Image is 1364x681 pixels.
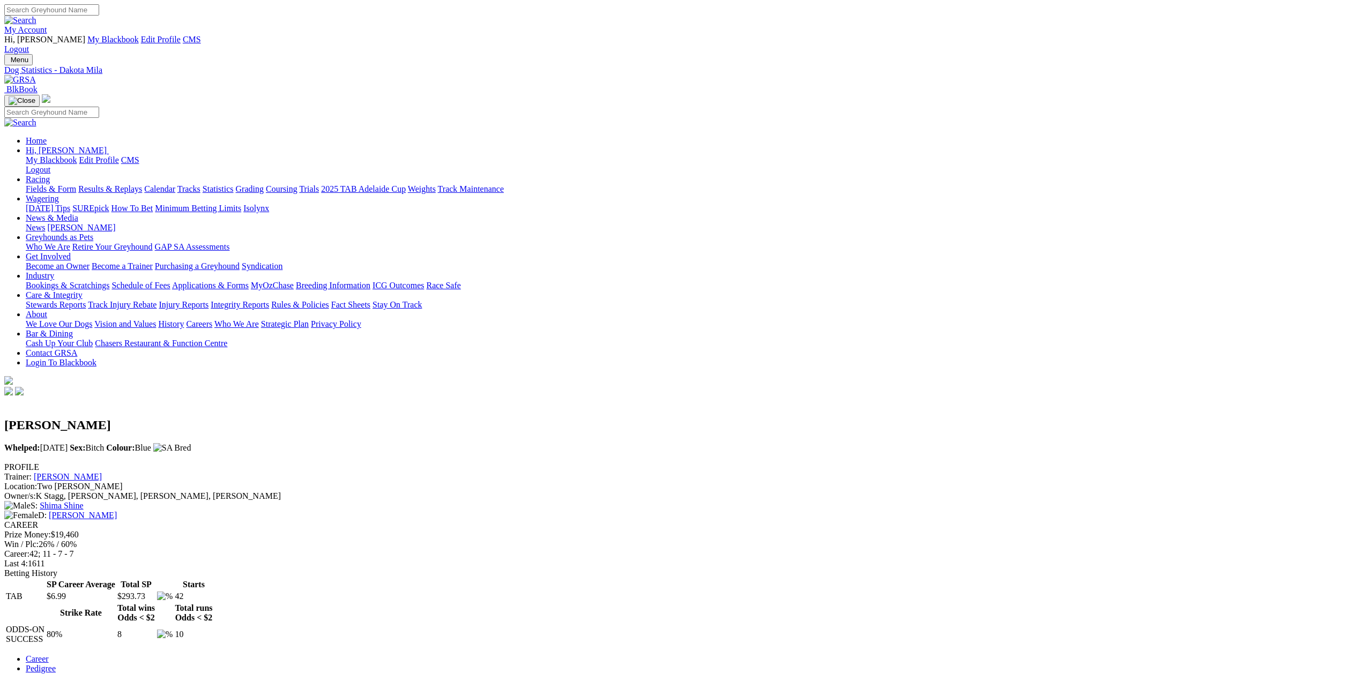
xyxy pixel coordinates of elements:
a: News [26,223,45,232]
div: Hi, [PERSON_NAME] [26,155,1360,175]
a: Retire Your Greyhound [72,242,153,251]
a: Stay On Track [372,300,422,309]
a: Results & Replays [78,184,142,193]
a: Minimum Betting Limits [155,204,241,213]
a: Chasers Restaurant & Function Centre [95,339,227,348]
button: Toggle navigation [4,54,33,65]
img: facebook.svg [4,387,13,395]
a: Weights [408,184,436,193]
a: Syndication [242,261,282,271]
div: 26% / 60% [4,540,1360,549]
a: [PERSON_NAME] [34,472,102,481]
img: Search [4,16,36,25]
a: 2025 TAB Adelaide Cup [321,184,406,193]
a: SUREpick [72,204,109,213]
a: GAP SA Assessments [155,242,230,251]
div: News & Media [26,223,1360,233]
img: Close [9,96,35,105]
a: Edit Profile [79,155,119,164]
a: Career [26,654,49,663]
a: Integrity Reports [211,300,269,309]
td: $6.99 [46,591,116,602]
td: 10 [174,624,213,645]
td: ODDS-ON SUCCESS [5,624,45,645]
th: Total SP [117,579,155,590]
img: % [157,592,173,601]
a: Pedigree [26,664,56,673]
a: Purchasing a Greyhound [155,261,240,271]
a: Cash Up Your Club [26,339,93,348]
img: twitter.svg [15,387,24,395]
th: SP Career Average [46,579,116,590]
b: Sex: [70,443,85,452]
b: Whelped: [4,443,40,452]
a: ICG Outcomes [372,281,424,290]
a: Greyhounds as Pets [26,233,93,242]
a: [PERSON_NAME] [49,511,117,520]
a: About [26,310,47,319]
span: Prize Money: [4,530,51,539]
div: Betting History [4,568,1360,578]
td: $293.73 [117,591,155,602]
div: About [26,319,1360,329]
a: Tracks [177,184,200,193]
a: Rules & Policies [271,300,329,309]
b: Colour: [106,443,135,452]
div: 42; 11 - 7 - 7 [4,549,1360,559]
a: Get Involved [26,252,71,261]
a: [DATE] Tips [26,204,70,213]
img: Female [4,511,38,520]
span: Hi, [PERSON_NAME] [4,35,85,44]
div: Two [PERSON_NAME] [4,482,1360,491]
div: PROFILE [4,462,1360,472]
span: Hi, [PERSON_NAME] [26,146,107,155]
a: BlkBook [4,85,38,94]
div: CAREER [4,520,1360,530]
a: Breeding Information [296,281,370,290]
span: Career: [4,549,29,558]
a: Hi, [PERSON_NAME] [26,146,109,155]
a: Bar & Dining [26,329,73,338]
a: Strategic Plan [261,319,309,328]
span: Bitch [70,443,104,452]
input: Search [4,107,99,118]
span: Location: [4,482,37,491]
a: Vision and Values [94,319,156,328]
a: Grading [236,184,264,193]
span: Win / Plc: [4,540,39,549]
div: $19,460 [4,530,1360,540]
a: My Blackbook [87,35,139,44]
a: Careers [186,319,212,328]
a: Schedule of Fees [111,281,170,290]
th: Strike Rate [46,603,116,623]
a: [PERSON_NAME] [47,223,115,232]
a: We Love Our Dogs [26,319,92,328]
a: Who We Are [26,242,70,251]
th: Total wins Odds < $2 [117,603,155,623]
img: Search [4,118,36,128]
a: Coursing [266,184,297,193]
span: Last 4: [4,559,28,568]
a: CMS [121,155,139,164]
span: D: [4,511,47,520]
div: Get Involved [26,261,1360,271]
th: Starts [174,579,213,590]
a: Logout [4,44,29,54]
div: Racing [26,184,1360,194]
div: Industry [26,281,1360,290]
div: Greyhounds as Pets [26,242,1360,252]
a: History [158,319,184,328]
img: % [157,630,173,639]
a: Logout [26,165,50,174]
a: Dog Statistics - Dakota Mila [4,65,1360,75]
a: Track Maintenance [438,184,504,193]
img: GRSA [4,75,36,85]
a: Racing [26,175,50,184]
a: My Blackbook [26,155,77,164]
a: My Account [4,25,47,34]
a: Fields & Form [26,184,76,193]
a: Wagering [26,194,59,203]
div: Bar & Dining [26,339,1360,348]
td: 42 [174,591,213,602]
span: [DATE] [4,443,68,452]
